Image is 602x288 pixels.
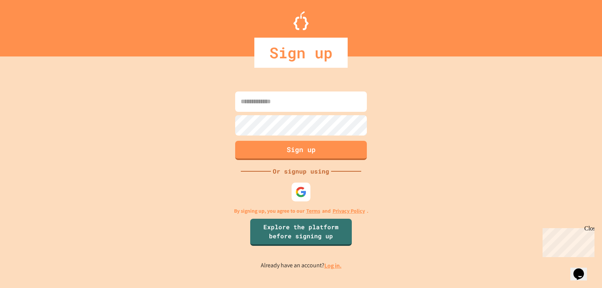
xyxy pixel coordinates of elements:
[254,38,348,68] div: Sign up
[540,225,594,257] iframe: chat widget
[306,207,320,215] a: Terms
[261,261,342,270] p: Already have an account?
[234,207,368,215] p: By signing up, you agree to our and .
[324,262,342,270] a: Log in.
[235,141,367,160] button: Sign up
[295,186,307,198] img: google-icon.svg
[250,219,352,246] a: Explore the platform before signing up
[333,207,365,215] a: Privacy Policy
[293,11,309,30] img: Logo.svg
[570,258,594,280] iframe: chat widget
[271,167,331,176] div: Or signup using
[3,3,52,48] div: Chat with us now!Close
